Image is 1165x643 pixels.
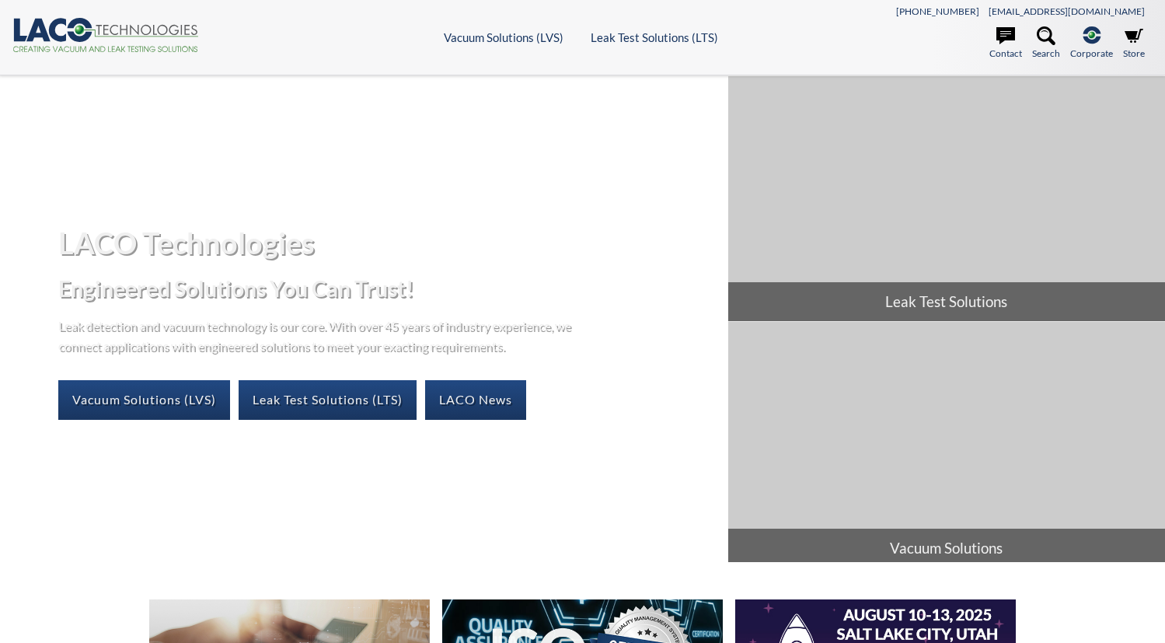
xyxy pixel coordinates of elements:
a: Vacuum Solutions (LVS) [58,380,230,419]
h1: LACO Technologies [58,224,716,262]
a: Leak Test Solutions [728,76,1165,321]
a: Vacuum Solutions (LVS) [444,30,563,44]
a: Leak Test Solutions (LTS) [239,380,417,419]
span: Vacuum Solutions [728,529,1165,568]
a: Contact [989,26,1022,61]
a: Vacuum Solutions [728,322,1165,567]
a: [EMAIL_ADDRESS][DOMAIN_NAME] [989,5,1145,17]
a: Leak Test Solutions (LTS) [591,30,718,44]
a: LACO News [425,380,526,419]
span: Corporate [1070,46,1113,61]
p: Leak detection and vacuum technology is our core. With over 45 years of industry experience, we c... [58,316,579,355]
span: Leak Test Solutions [728,282,1165,321]
a: Search [1032,26,1060,61]
h2: Engineered Solutions You Can Trust! [58,274,716,303]
a: Store [1123,26,1145,61]
a: [PHONE_NUMBER] [896,5,979,17]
